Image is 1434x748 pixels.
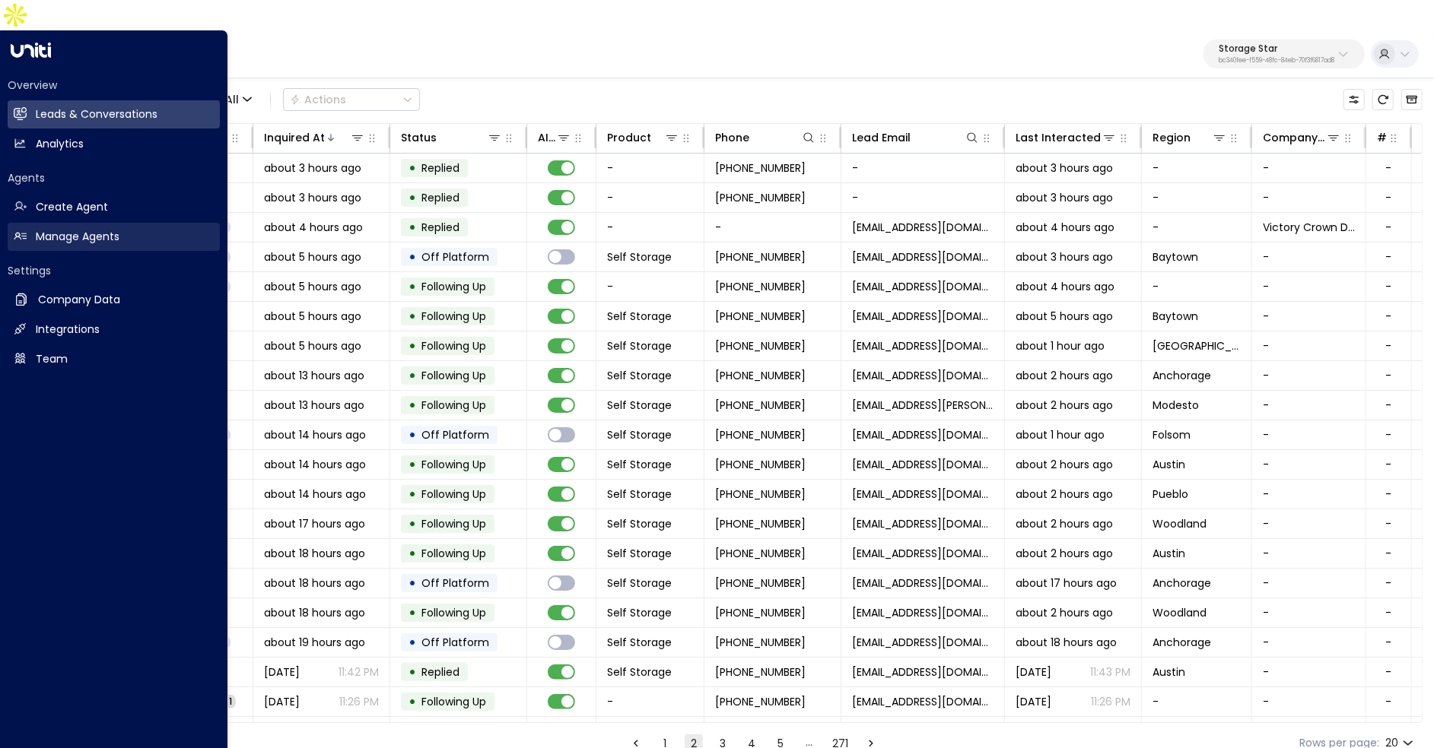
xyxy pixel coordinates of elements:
[852,546,994,561] span: Barrera32michael@gmail.com
[1016,128,1101,147] div: Last Interacted
[409,392,416,418] div: •
[1343,89,1365,110] button: Customize
[1372,89,1394,110] span: Refresh
[1386,427,1392,442] div: -
[852,338,994,353] span: hardykaye96@gmail.com
[264,279,361,294] span: about 5 hours ago
[421,279,486,294] span: Following Up
[841,154,1005,182] td: -
[421,635,489,650] span: Off Platform
[1386,457,1392,472] div: -
[1252,154,1366,182] td: -
[1386,664,1392,680] div: -
[1252,302,1366,331] td: -
[409,629,416,655] div: •
[8,263,220,278] h2: Settings
[715,605,806,620] span: +19256989118
[1153,128,1191,147] div: Region
[8,315,220,344] a: Integrations
[1386,190,1392,205] div: -
[1252,420,1366,449] td: -
[607,128,679,147] div: Product
[852,309,994,324] span: valvenzor@gmail.com
[715,128,749,147] div: Phone
[264,249,361,265] span: about 5 hours ago
[8,286,220,314] a: Company Data
[715,398,806,413] span: +16783621241
[715,546,806,561] span: +15129796900
[1153,398,1199,413] span: Modesto
[852,279,994,294] span: valvenzor@gmail.com
[607,516,672,531] span: Self Storage
[421,249,489,265] span: Off Platform
[1252,509,1366,538] td: -
[283,88,420,111] div: Button group with a nested menu
[264,605,365,620] span: about 18 hours ago
[409,570,416,596] div: •
[715,338,806,353] span: +12082426394
[264,487,366,502] span: about 14 hours ago
[852,487,994,502] span: suedayft@aol.com
[538,128,556,147] div: AI mode
[409,452,416,477] div: •
[8,78,220,93] h2: Overview
[339,694,379,709] p: 11:26 PM
[264,457,366,472] span: about 14 hours ago
[1252,628,1366,657] td: -
[339,664,379,680] p: 11:42 PM
[852,220,994,235] span: invitations@alignable.com
[1252,450,1366,479] td: -
[264,160,361,176] span: about 3 hours ago
[607,605,672,620] span: Self Storage
[409,303,416,329] div: •
[852,694,994,709] span: liacamac45@gmail.com
[1016,338,1105,353] span: about 1 hour ago
[1252,539,1366,568] td: -
[1016,398,1113,413] span: about 2 hours ago
[8,345,220,373] a: Team
[421,160,459,176] span: Replied
[1016,664,1051,680] span: Yesterday
[607,546,672,561] span: Self Storage
[409,540,416,566] div: •
[264,575,365,591] span: about 18 hours ago
[1219,58,1334,64] p: bc340fee-f559-48fc-84eb-70f3f6817ad8
[1386,694,1392,709] div: -
[409,481,416,507] div: •
[1386,516,1392,531] div: -
[715,309,806,324] span: +13616480708
[1091,694,1130,709] p: 11:26 PM
[715,190,806,205] span: +14352668206
[1016,128,1117,147] div: Last Interacted
[264,368,364,383] span: about 13 hours ago
[1386,398,1392,413] div: -
[841,183,1005,212] td: -
[264,427,366,442] span: about 14 hours ago
[264,694,300,709] span: Yesterday
[715,457,806,472] span: +15122775010
[1153,128,1227,147] div: Region
[596,183,704,212] td: -
[409,718,416,744] div: •
[1153,575,1211,591] span: Anchorage
[1386,487,1392,502] div: -
[1142,213,1252,242] td: -
[715,249,806,265] span: +13616480708
[421,338,486,353] span: Following Up
[1386,546,1392,561] div: -
[409,244,416,270] div: •
[264,128,365,147] div: Inquired At
[1386,605,1392,620] div: -
[8,223,220,251] a: Manage Agents
[852,635,994,650] span: jlg.77ak@gmail.com
[264,190,361,205] span: about 3 hours ago
[1252,658,1366,686] td: -
[1153,664,1185,680] span: Austin
[1016,694,1051,709] span: Yesterday
[852,575,994,591] span: momoiamotai7@gmail.com
[264,128,325,147] div: Inquired At
[715,279,806,294] span: +13616480708
[852,427,994,442] span: ajrodriguez68@netscape.net
[409,274,416,300] div: •
[1263,220,1355,235] span: Victory Crown Designs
